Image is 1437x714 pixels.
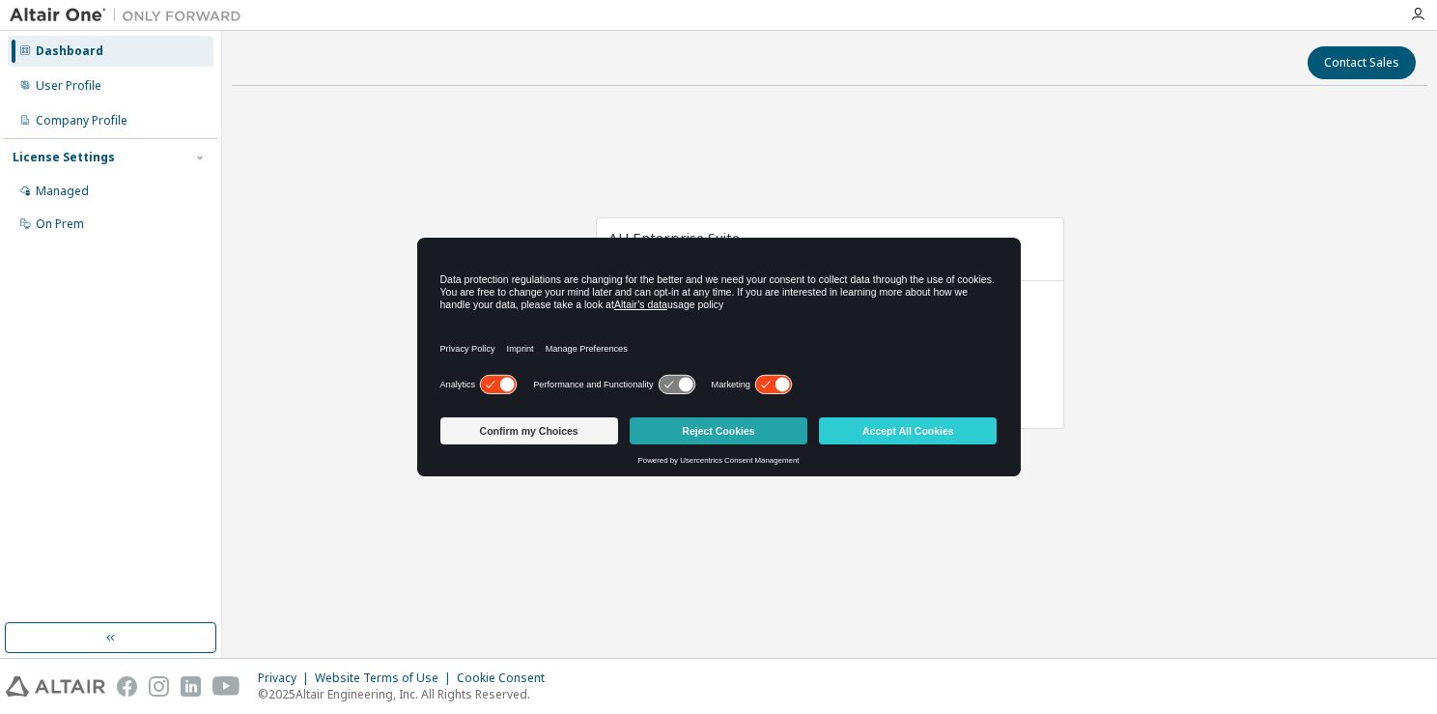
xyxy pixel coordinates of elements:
[608,228,740,247] span: AU Enterprise Suite
[36,216,84,232] div: On Prem
[6,676,105,697] img: altair_logo.svg
[457,671,556,686] div: Cookie Consent
[36,184,89,199] div: Managed
[1308,46,1416,79] button: Contact Sales
[117,676,137,697] img: facebook.svg
[315,671,457,686] div: Website Terms of Use
[36,78,101,94] div: User Profile
[212,676,240,697] img: youtube.svg
[36,43,103,59] div: Dashboard
[258,671,315,686] div: Privacy
[258,686,556,702] p: © 2025 Altair Engineering, Inc. All Rights Reserved.
[13,150,115,165] div: License Settings
[149,676,169,697] img: instagram.svg
[10,6,251,25] img: Altair One
[36,113,127,129] div: Company Profile
[181,676,201,697] img: linkedin.svg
